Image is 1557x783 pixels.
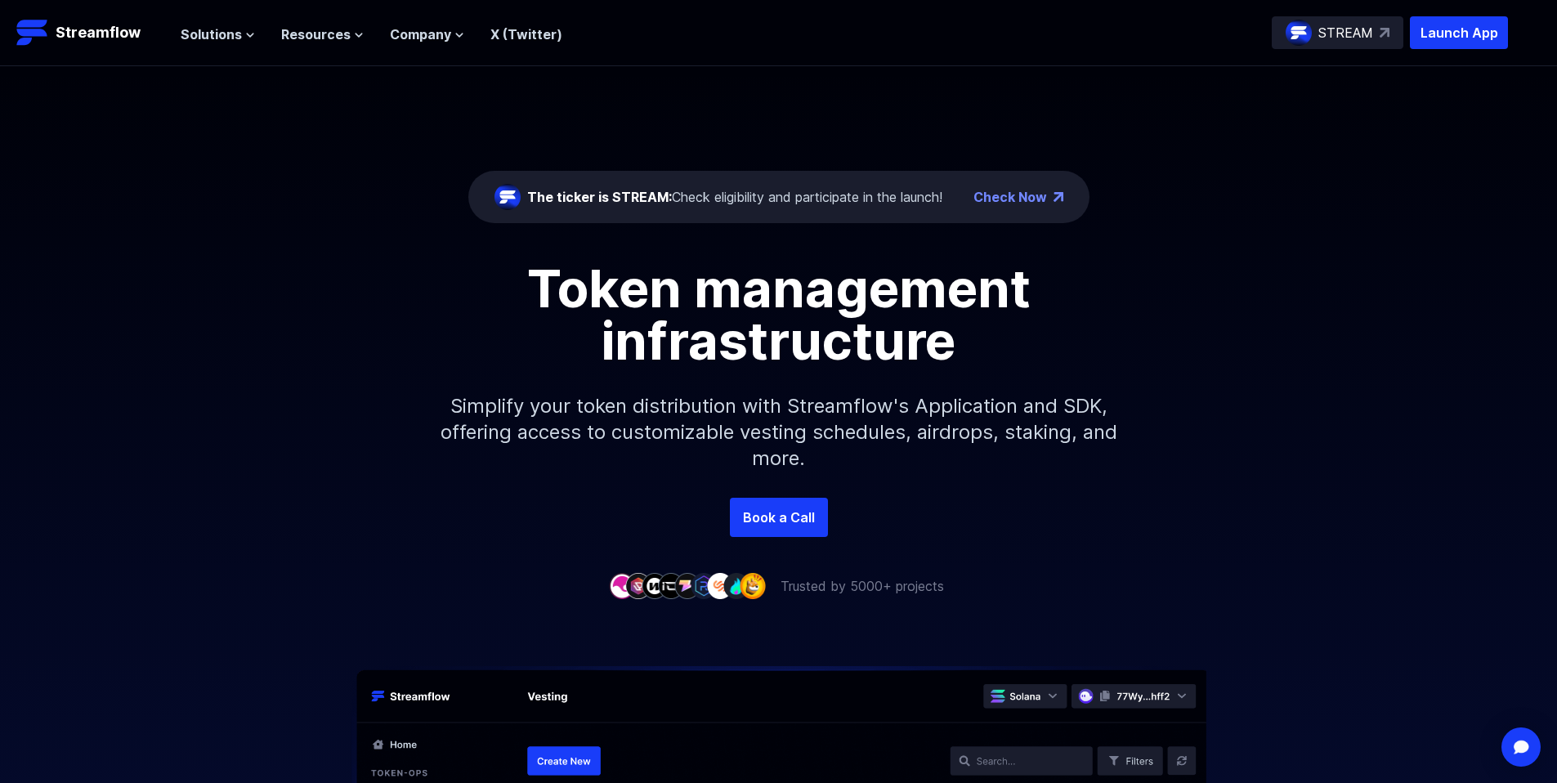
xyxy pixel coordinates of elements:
[1286,20,1312,46] img: streamflow-logo-circle.png
[281,25,364,44] button: Resources
[527,189,672,205] span: The ticker is STREAM:
[281,25,351,44] span: Resources
[494,184,521,210] img: streamflow-logo-circle.png
[625,573,651,598] img: company-2
[181,25,255,44] button: Solutions
[1501,727,1541,767] div: Open Intercom Messenger
[181,25,242,44] span: Solutions
[707,573,733,598] img: company-7
[1054,192,1063,202] img: top-right-arrow.png
[527,187,942,207] div: Check eligibility and participate in the launch!
[642,573,668,598] img: company-3
[1410,16,1508,49] button: Launch App
[730,498,828,537] a: Book a Call
[1380,28,1389,38] img: top-right-arrow.svg
[390,25,451,44] span: Company
[411,262,1147,367] h1: Token management infrastructure
[1318,23,1373,43] p: STREAM
[740,573,766,598] img: company-9
[427,367,1130,498] p: Simplify your token distribution with Streamflow's Application and SDK, offering access to custom...
[973,187,1047,207] a: Check Now
[658,573,684,598] img: company-4
[691,573,717,598] img: company-6
[390,25,464,44] button: Company
[674,573,700,598] img: company-5
[56,21,141,44] p: Streamflow
[490,26,562,43] a: X (Twitter)
[781,576,944,596] p: Trusted by 5000+ projects
[609,573,635,598] img: company-1
[1272,16,1403,49] a: STREAM
[16,16,49,49] img: Streamflow Logo
[16,16,164,49] a: Streamflow
[723,573,749,598] img: company-8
